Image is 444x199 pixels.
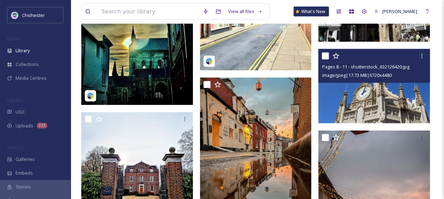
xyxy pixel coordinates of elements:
[206,58,213,65] img: snapsea-logo.png
[16,170,33,176] span: Embeds
[225,5,266,18] a: View all files
[16,61,39,68] span: Collections
[98,4,199,19] input: Search your library
[7,36,19,42] span: MEDIA
[22,12,45,18] span: Chichester
[322,72,391,78] span: image/jpeg | 17.73 MB | 6720 x 4480
[16,122,33,129] span: Uploads
[16,47,30,54] span: Library
[87,92,94,99] img: snapsea-logo.png
[318,49,430,123] img: Pages 8 - 11 - shutterstock_632126420.jpg
[382,8,417,14] span: [PERSON_NAME]
[16,75,47,82] span: Media Centres
[322,64,409,70] span: Pages 8 - 11 - shutterstock_632126420.jpg
[7,145,23,150] span: WIDGETS
[16,109,25,115] span: UGC
[7,98,22,103] span: COLLECT
[11,12,18,19] img: Logo_of_Chichester_District_Council.png
[16,156,35,163] span: Galleries
[294,7,329,17] a: What's New
[371,5,421,18] a: [PERSON_NAME]
[37,123,47,128] div: 233
[16,183,31,190] span: Stories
